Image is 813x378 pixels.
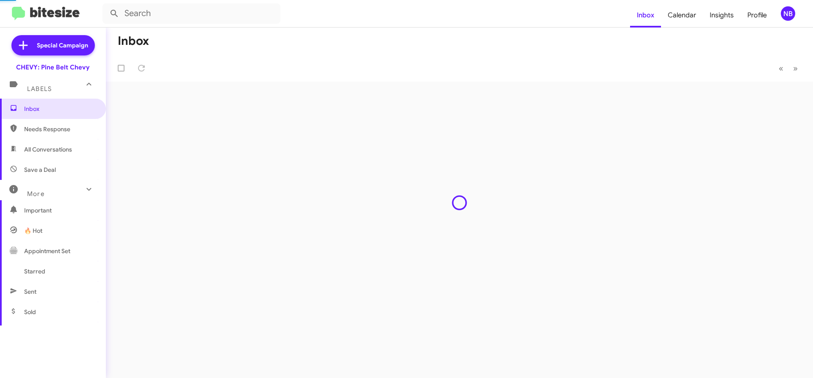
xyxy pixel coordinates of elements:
h1: Inbox [118,34,149,48]
span: Labels [27,85,52,93]
span: Starred [24,267,45,276]
button: NB [774,6,804,21]
a: Special Campaign [11,35,95,55]
span: Needs Response [24,125,96,133]
a: Calendar [661,3,703,28]
button: Next [788,60,803,77]
a: Inbox [630,3,661,28]
span: Inbox [24,105,96,113]
span: More [27,190,44,198]
div: CHEVY: Pine Belt Chevy [16,63,90,72]
span: Appointment Set [24,247,70,255]
span: 🔥 Hot [24,226,42,235]
button: Previous [774,60,788,77]
span: « [779,63,783,74]
a: Insights [703,3,741,28]
div: NB [781,6,795,21]
span: All Conversations [24,145,72,154]
a: Profile [741,3,774,28]
span: Save a Deal [24,166,56,174]
input: Search [102,3,280,24]
span: » [793,63,798,74]
span: Special Campaign [37,41,88,50]
span: Important [24,206,96,215]
span: Sent [24,287,36,296]
nav: Page navigation example [774,60,803,77]
span: Sold [24,308,36,316]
